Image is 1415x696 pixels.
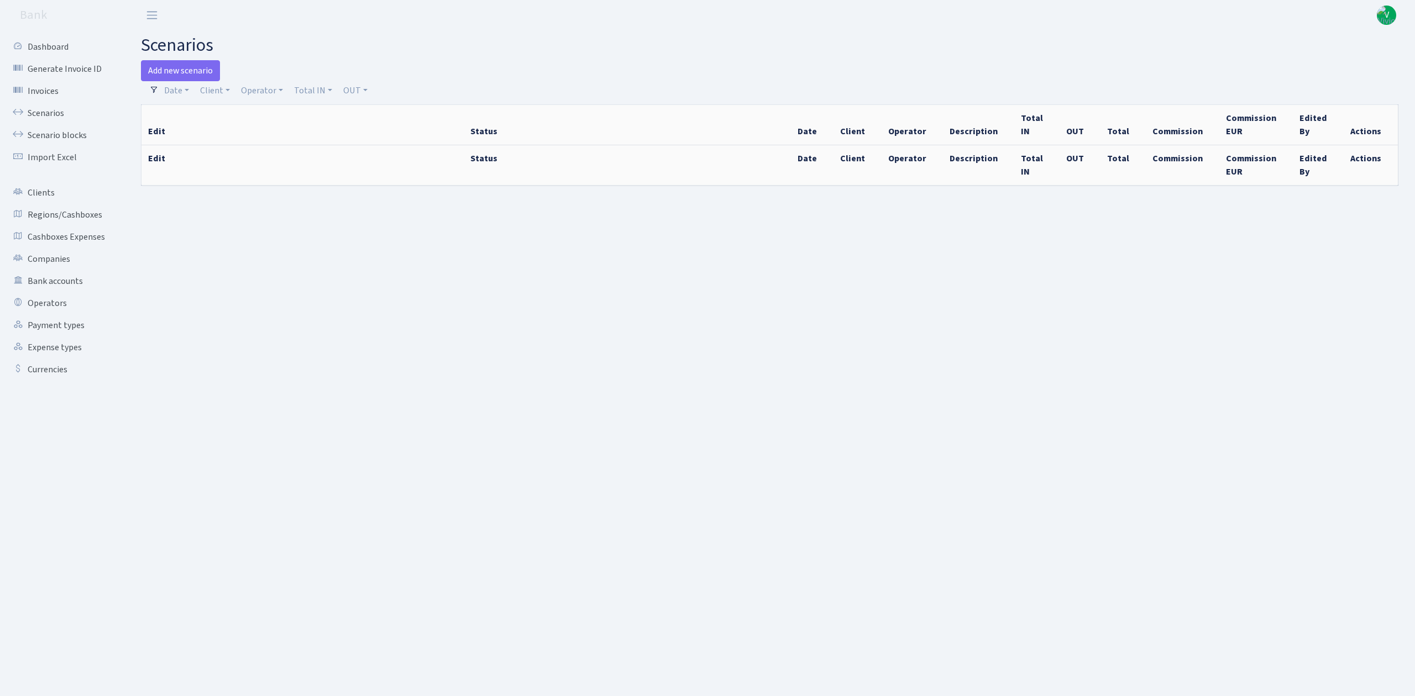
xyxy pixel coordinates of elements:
[1100,105,1146,145] th: Total
[1219,145,1293,186] th: Commission EUR
[6,292,116,314] a: Operators
[1344,105,1398,145] th: Actions
[141,145,464,186] th: Edit
[6,336,116,358] a: Expense types
[6,270,116,292] a: Bank accounts
[1293,145,1344,186] th: Edited By
[464,145,791,186] th: Status
[882,105,943,145] th: Operator
[141,33,213,58] span: scenarios
[6,314,116,336] a: Payment types
[943,145,1014,186] th: Description
[834,145,882,186] th: Client
[1344,145,1398,186] th: Actions
[6,226,116,248] a: Cashboxes Expenses
[6,36,116,58] a: Dashboard
[6,182,116,204] a: Clients
[160,81,193,100] a: Date
[290,81,337,100] a: Total IN
[1014,145,1060,186] th: Total IN
[1146,145,1219,186] th: Commission
[6,124,116,146] a: Scenario blocks
[6,248,116,270] a: Companies
[943,105,1014,145] th: Description
[1219,105,1293,145] th: Commission EUR
[1014,105,1060,145] th: Total IN
[1060,145,1100,186] th: OUT
[1146,105,1219,145] th: Commission
[237,81,287,100] a: Operator
[882,145,943,186] th: Operator
[791,105,834,145] th: Date
[6,146,116,168] a: Import Excel
[1060,105,1100,145] th: OUT
[339,81,372,100] a: OUT
[834,105,882,145] th: Client
[6,204,116,226] a: Regions/Cashboxes
[138,6,166,24] button: Toggle navigation
[1377,6,1396,25] a: V
[141,60,220,81] a: Add new scenario
[196,81,234,100] a: Client
[6,58,116,80] a: Generate Invoice ID
[791,145,834,186] th: Date
[6,80,116,102] a: Invoices
[1293,105,1344,145] th: Edited By
[6,102,116,124] a: Scenarios
[1377,6,1396,25] img: Vivio
[141,105,464,145] th: Edit
[464,105,791,145] th: Status
[6,358,116,381] a: Currencies
[1100,145,1146,186] th: Total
